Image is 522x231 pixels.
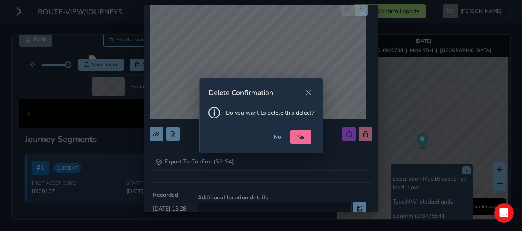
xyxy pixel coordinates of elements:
[290,130,311,144] button: Yes
[302,87,314,98] button: Close
[296,133,305,141] span: Yes
[494,203,514,223] div: Open Intercom Messenger
[208,88,302,97] div: Delete Confirmation
[268,130,287,144] button: No
[226,109,314,117] span: Do you want to delete this defect?
[274,133,281,141] span: No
